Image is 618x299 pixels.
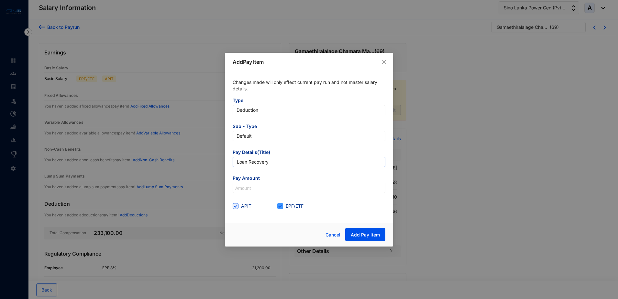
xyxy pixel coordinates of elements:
span: Deduction [237,105,381,115]
span: Default [237,131,381,141]
input: Amount [233,183,385,193]
input: Pay item title [233,157,385,167]
button: Close [381,58,388,65]
button: Add Pay Item [345,228,385,241]
span: Add Pay Item [351,232,380,238]
button: Cancel [321,228,345,241]
span: Pay Details(Title) [233,149,385,157]
span: Pay Amount [233,175,385,183]
span: close [381,59,387,64]
p: Add Pay Item [233,58,385,66]
span: Type [233,97,385,105]
span: APIT [238,202,254,210]
span: EPF/ETF [283,202,306,210]
span: Cancel [326,231,340,238]
p: Changes made will only effect current pay run and not master salary details. [233,79,385,97]
span: Sub - Type [233,123,385,131]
